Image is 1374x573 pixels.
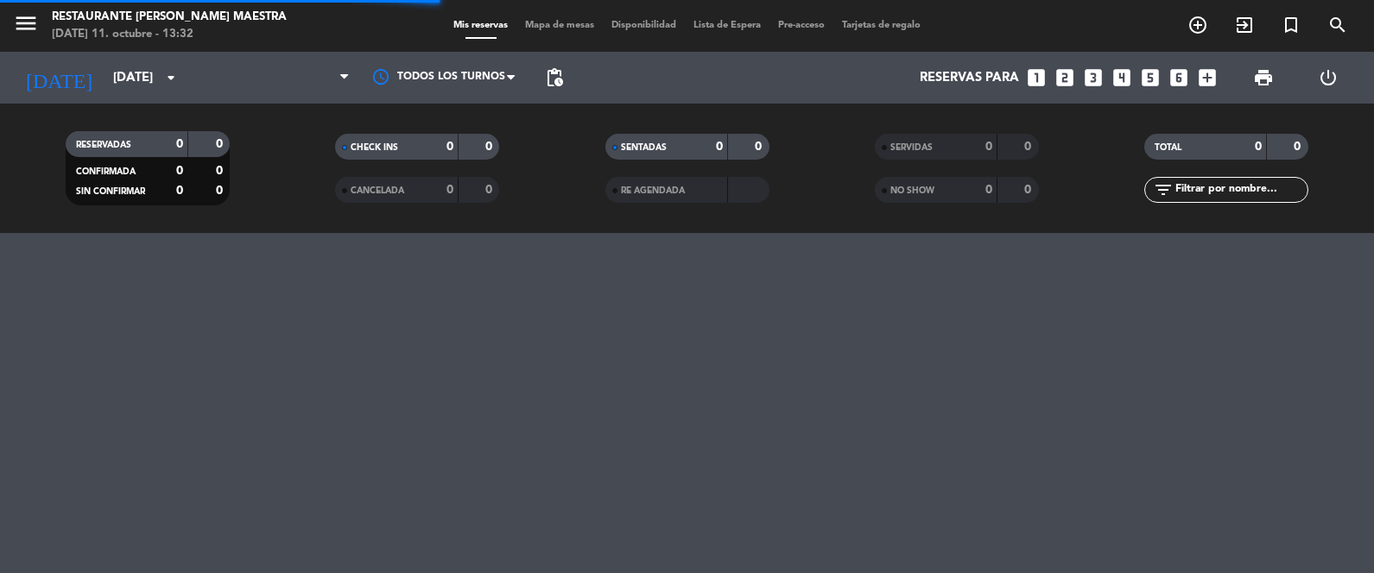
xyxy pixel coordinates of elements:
[890,186,934,195] span: NO SHOW
[920,71,1019,85] span: Reservas para
[445,21,516,30] span: Mis reservas
[351,186,404,195] span: CANCELADA
[52,9,287,26] div: Restaurante [PERSON_NAME] Maestra
[1025,66,1048,89] i: looks_one
[890,143,933,152] span: SERVIDAS
[985,184,992,196] strong: 0
[1155,143,1181,152] span: TOTAL
[769,21,833,30] span: Pre-acceso
[1196,66,1219,89] i: add_box
[216,185,226,197] strong: 0
[621,143,667,152] span: SENTADAS
[1294,141,1304,153] strong: 0
[485,184,496,196] strong: 0
[755,141,765,153] strong: 0
[1255,141,1262,153] strong: 0
[1111,66,1133,89] i: looks_4
[176,165,183,177] strong: 0
[76,141,131,149] span: RESERVADAS
[216,138,226,150] strong: 0
[446,184,453,196] strong: 0
[1187,15,1208,35] i: add_circle_outline
[833,21,929,30] span: Tarjetas de regalo
[544,67,565,88] span: pending_actions
[52,26,287,43] div: [DATE] 11. octubre - 13:32
[1234,15,1255,35] i: exit_to_app
[13,59,104,97] i: [DATE]
[985,141,992,153] strong: 0
[1024,141,1035,153] strong: 0
[351,143,398,152] span: CHECK INS
[76,187,145,196] span: SIN CONFIRMAR
[603,21,685,30] span: Disponibilidad
[485,141,496,153] strong: 0
[1327,15,1348,35] i: search
[13,10,39,42] button: menu
[716,141,723,153] strong: 0
[1139,66,1162,89] i: looks_5
[13,10,39,36] i: menu
[516,21,603,30] span: Mapa de mesas
[1318,67,1339,88] i: power_settings_new
[76,167,136,176] span: CONFIRMADA
[1174,180,1308,199] input: Filtrar por nombre...
[621,186,685,195] span: RE AGENDADA
[216,165,226,177] strong: 0
[1024,184,1035,196] strong: 0
[176,185,183,197] strong: 0
[1153,179,1174,200] i: filter_list
[1253,67,1274,88] span: print
[446,141,453,153] strong: 0
[1295,52,1361,104] div: LOG OUT
[1168,66,1190,89] i: looks_6
[1054,66,1076,89] i: looks_two
[685,21,769,30] span: Lista de Espera
[1281,15,1301,35] i: turned_in_not
[176,138,183,150] strong: 0
[1082,66,1105,89] i: looks_3
[161,67,181,88] i: arrow_drop_down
